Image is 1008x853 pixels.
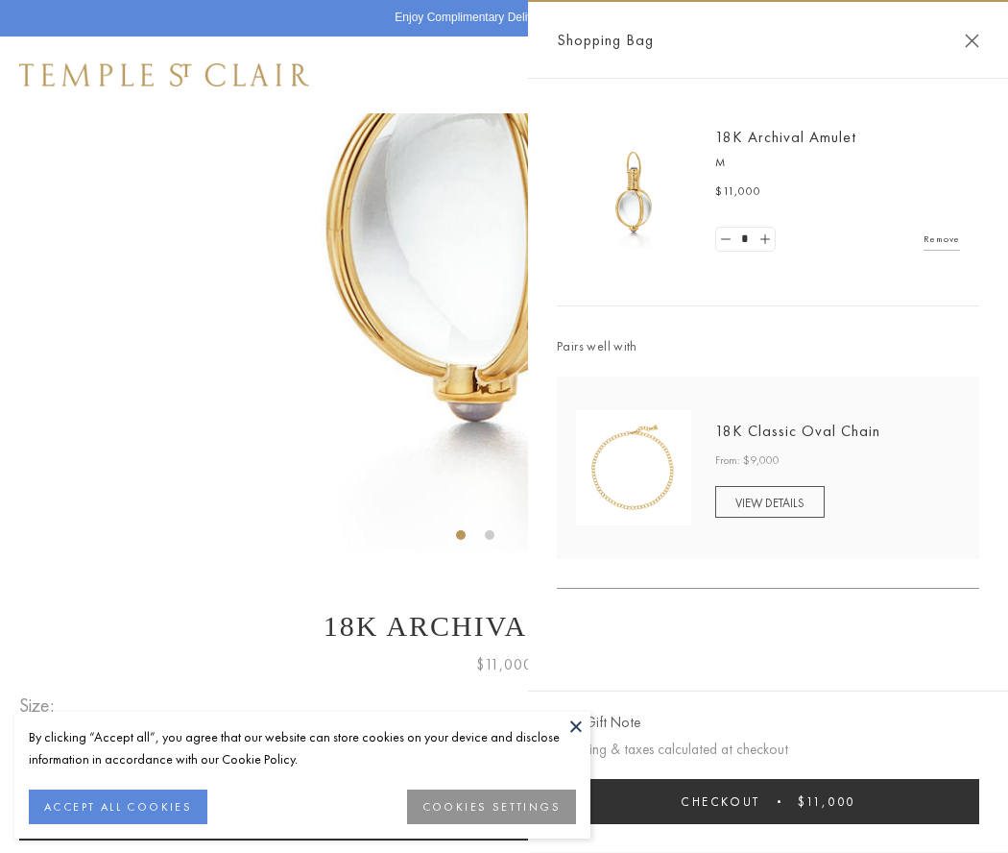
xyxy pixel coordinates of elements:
[557,711,640,735] button: Add Gift Note
[19,63,309,86] img: Temple St. Clair
[735,495,804,511] span: VIEW DETAILS
[716,228,735,252] a: Set quantity to 0
[576,134,691,250] img: 18K Archival Amulet
[557,779,979,824] button: Checkout $11,000
[715,451,780,471] span: From: $9,000
[557,738,979,762] p: Shipping & taxes calculated at checkout
[715,421,880,441] a: 18K Classic Oval Chain
[715,486,825,518] a: VIEW DETAILS
[715,127,856,147] a: 18K Archival Amulet
[476,652,533,677] span: $11,000
[576,410,691,525] img: N88865-OV18
[19,690,61,721] span: Size:
[557,335,979,357] span: Pairs well with
[395,9,603,28] p: Enjoy Complimentary Delivery & Returns
[924,229,960,250] a: Remove
[29,790,207,824] button: ACCEPT ALL COOKIES
[19,610,989,643] h1: 18K Archival Amulet
[798,793,855,810] span: $11,000
[407,790,576,824] button: COOKIES SETTINGS
[715,183,761,202] span: $11,000
[755,228,774,252] a: Set quantity to 2
[715,154,960,173] p: M
[557,28,654,53] span: Shopping Bag
[29,726,576,770] div: By clicking “Accept all”, you agree that our website can store cookies on your device and disclos...
[681,793,760,810] span: Checkout
[965,34,979,48] button: Close Shopping Bag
